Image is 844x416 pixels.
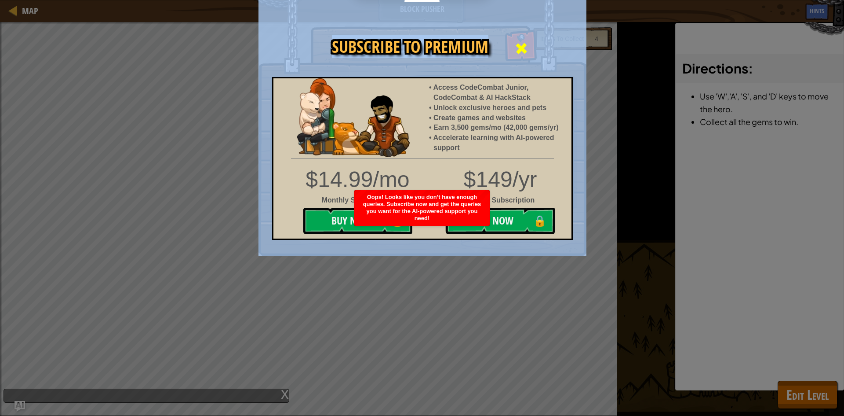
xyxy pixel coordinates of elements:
div: $149/yr [267,164,578,195]
li: Accelerate learning with AI-powered support [433,133,563,153]
button: Buy Now🔒 [445,208,555,234]
div: Annual Subscription [267,195,578,206]
div: $14.99/mo [299,164,416,195]
li: Access CodeCombat Junior, CodeCombat & AI HackStack [433,83,563,103]
div: Monthly Subscription [299,195,416,206]
button: Buy Now🔒 [303,208,413,234]
li: Create games and websites [433,113,563,123]
span: Oops! Looks like you don’t have enough queries. Subscribe now and get the queries you want for th... [363,194,481,221]
li: Unlock exclusive heroes and pets [433,103,563,113]
img: anya-and-nando-pet.webp [297,78,410,157]
h1: Subscribe to Premium [320,38,500,56]
li: Earn 3,500 gems/mo (42,000 gems/yr) [433,123,563,133]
